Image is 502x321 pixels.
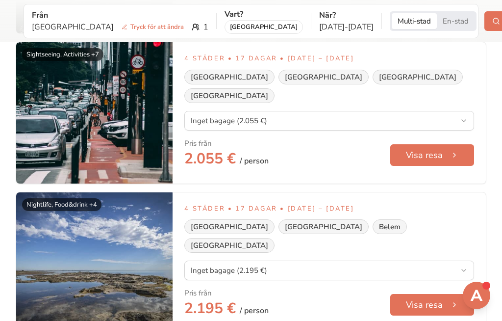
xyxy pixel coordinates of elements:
span: Tryck för att ändra [118,22,188,32]
div: Belem [373,219,407,234]
p: 4 städer • 17 dagar • [DATE] – [DATE] [184,204,474,214]
span: / person [240,155,269,167]
div: [GEOGRAPHIC_DATA] [184,70,275,84]
button: Open support chat [463,282,490,309]
div: Nightlife, Food&drink +4 [22,198,101,211]
img: Support [465,284,488,307]
p: Vart? [225,8,303,20]
div: Sightseeing, Activities +7 [22,48,103,61]
button: Multi-city [392,13,437,29]
div: Pris från [184,288,212,298]
button: Single-city [437,13,475,29]
div: 1 [32,21,208,33]
button: Visa resa [390,144,474,166]
div: [GEOGRAPHIC_DATA] [278,219,369,234]
div: [GEOGRAPHIC_DATA] [278,70,369,84]
img: Bild av Sao Paulo Sp Br [16,42,173,184]
p: Från [32,9,208,21]
div: [GEOGRAPHIC_DATA] [373,70,463,84]
span: / person [240,305,269,317]
button: Visa resa [390,294,474,316]
div: [GEOGRAPHIC_DATA] [184,88,275,103]
p: [GEOGRAPHIC_DATA] [32,21,188,33]
p: 4 städer • 17 dagar • [DATE] – [DATE] [184,54,474,64]
div: [GEOGRAPHIC_DATA] [184,219,275,234]
p: När? [319,9,374,21]
div: [GEOGRAPHIC_DATA] [184,238,275,253]
h2: 2.055 € [184,150,269,172]
div: Trip style [390,11,477,31]
p: [DATE] - [DATE] [319,21,374,33]
div: Pris från [184,138,212,148]
div: [GEOGRAPHIC_DATA] [225,20,303,34]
